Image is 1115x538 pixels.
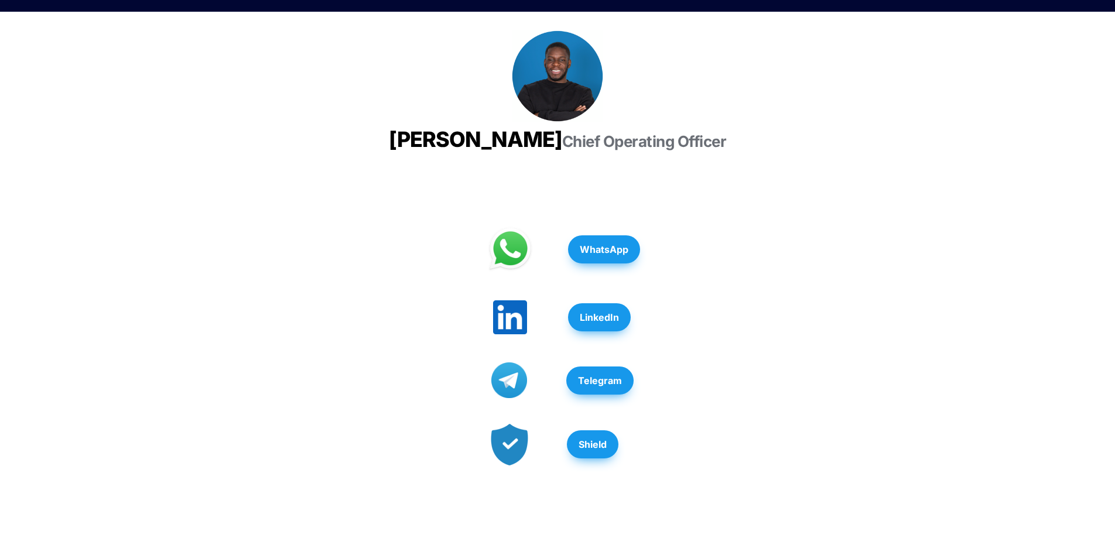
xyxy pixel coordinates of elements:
[566,366,634,395] button: Telegram
[580,244,628,255] strong: WhatsApp
[568,235,640,263] button: WhatsApp
[578,375,622,386] strong: Telegram
[562,132,727,150] span: Chief Operating Officer
[579,438,607,450] strong: Shield
[568,229,640,269] a: WhatsApp
[567,424,618,464] a: Shield
[389,126,562,152] span: [PERSON_NAME]
[568,303,631,331] button: LinkedIn
[568,297,631,337] a: LinkedIn
[567,430,618,458] button: Shield
[580,311,619,323] strong: LinkedIn
[566,361,634,400] a: Telegram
